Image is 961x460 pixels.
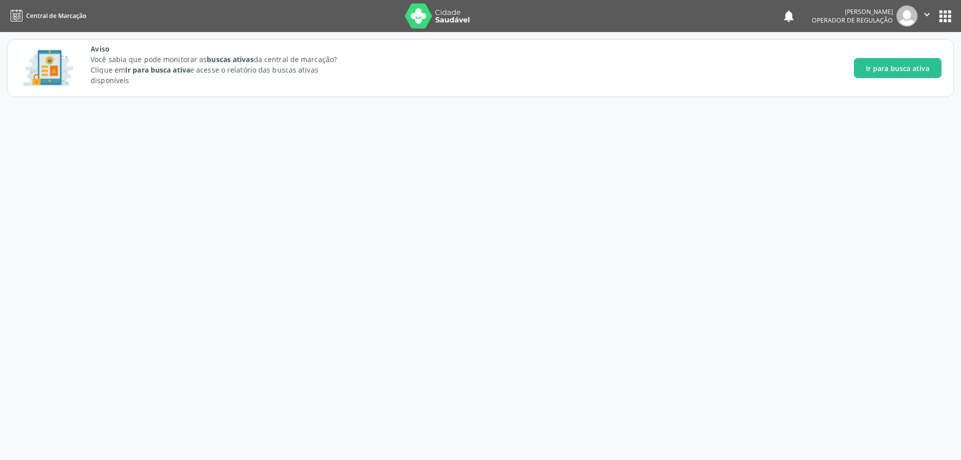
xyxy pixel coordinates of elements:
button: notifications [782,9,796,23]
i:  [921,9,932,20]
p: Você sabia que pode monitorar as da central de marcação? Clique em e acesse o relatório das busca... [91,54,355,86]
button: apps [936,8,954,25]
a: Central de Marcação [7,8,86,24]
span: Operador de regulação [812,16,893,25]
button:  [917,6,936,27]
img: Imagem de CalloutCard [20,46,77,91]
span: Ir para busca ativa [866,63,929,74]
button: Ir para busca ativa [854,58,941,78]
strong: buscas ativas [207,55,253,64]
div: [PERSON_NAME] [812,8,893,16]
span: Central de Marcação [26,12,86,20]
span: Aviso [91,44,355,54]
strong: Ir para busca ativa [125,65,190,75]
img: img [896,6,917,27]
